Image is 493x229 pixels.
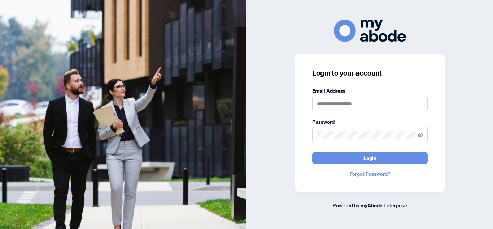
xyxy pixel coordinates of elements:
label: Email Address [312,87,428,95]
a: myAbode [361,202,383,209]
span: Login [363,152,376,164]
button: Login [312,152,428,164]
h3: Login to your account [312,68,428,78]
a: Forgot Password? [312,170,428,178]
label: Password [312,118,428,126]
span: Enterprise [384,202,407,208]
img: ma-logo [334,20,406,42]
span: eye-invisible [418,132,423,137]
span: Powered by [333,202,359,208]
